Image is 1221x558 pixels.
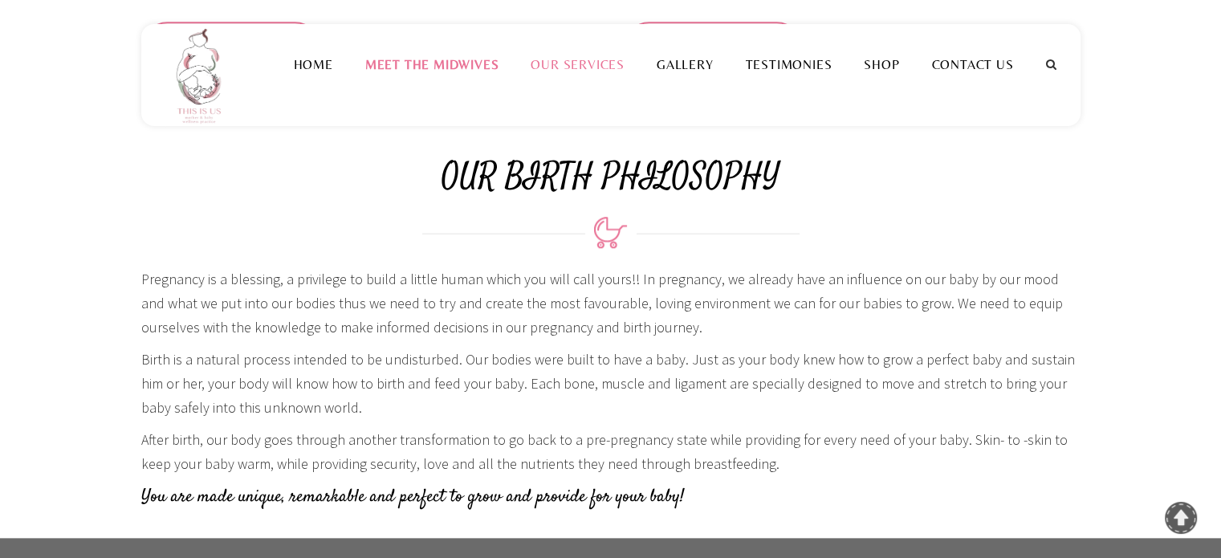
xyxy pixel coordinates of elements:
a: Testimonies [729,57,848,72]
p: Birth is a natural process intended to be undisturbed. Our bodies were built to have a baby. Just... [141,348,1081,420]
a: Get to know me [141,22,321,74]
a: Meet the Midwives [349,57,515,72]
a: Gallery [641,57,730,72]
a: Shop [848,57,915,72]
p: After birth, our body goes through another transformation to go back to a pre-pregnancy state whi... [141,428,1081,476]
a: Our Services [515,57,641,72]
h2: OUR BIRTH PHILOSOPHY [442,154,779,225]
a: Contact Us [916,57,1030,72]
h5: You are made unique, remarkable and perfect to grow and provide for your baby! [141,484,1081,510]
img: This is us practice [165,24,238,126]
a: Home [277,57,348,72]
p: Pregnancy is a blessing, a privilege to build a little human which you will call yours!! In pregn... [141,267,1081,340]
a: Get to know me [623,22,803,74]
a: To Top [1165,502,1197,534]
